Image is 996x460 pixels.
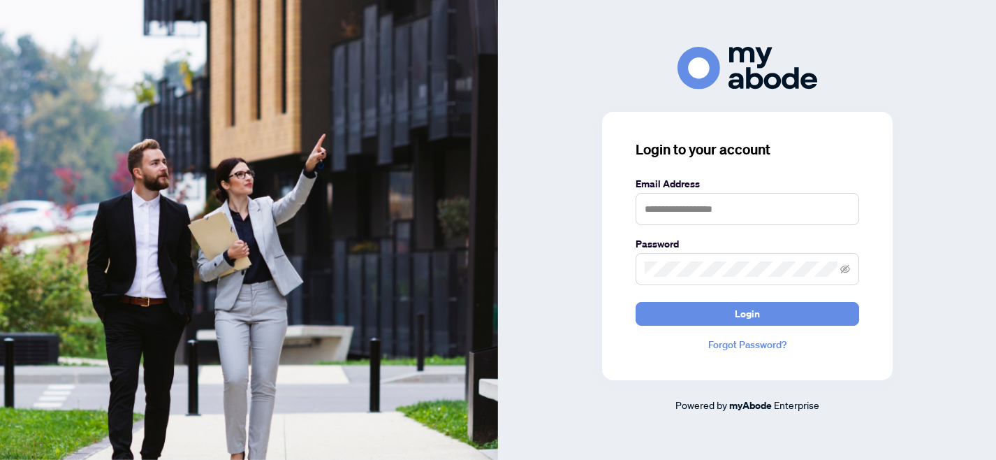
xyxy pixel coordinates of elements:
[678,47,817,89] img: ma-logo
[735,303,760,325] span: Login
[729,398,772,413] a: myAbode
[636,302,859,326] button: Login
[636,236,859,252] label: Password
[636,176,859,192] label: Email Address
[840,264,850,274] span: eye-invisible
[636,337,859,352] a: Forgot Password?
[675,398,727,411] span: Powered by
[774,398,819,411] span: Enterprise
[636,140,859,159] h3: Login to your account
